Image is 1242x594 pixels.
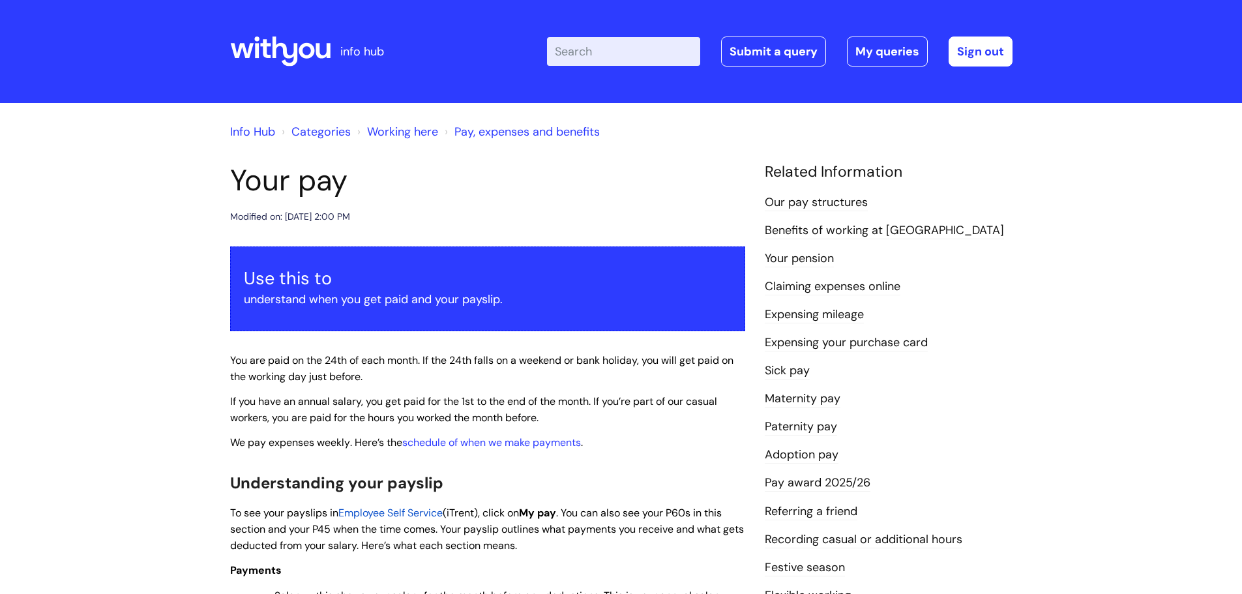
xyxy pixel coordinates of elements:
[244,289,732,310] p: understand when you get paid and your payslip.
[765,447,838,464] a: Adoption pay
[765,306,864,323] a: Expensing mileage
[765,475,870,492] a: Pay award 2025/26
[230,209,350,225] div: Modified on: [DATE] 2:00 PM
[765,278,900,295] a: Claiming expenses online
[367,124,438,140] a: Working here
[338,506,443,520] a: Employee Self Service
[547,37,1013,67] div: | -
[765,194,868,211] a: Our pay structures
[291,124,351,140] a: Categories
[765,531,962,548] a: Recording casual or additional hours
[230,506,338,520] span: To see your payslips in
[765,391,840,408] a: Maternity pay
[354,121,438,142] li: Working here
[230,506,744,552] span: . You can also see your P60s in this section and your P45 when the time comes. Your payslip outli...
[230,163,745,198] h1: Your pay
[230,436,350,449] span: We pay expenses weekly
[949,37,1013,67] a: Sign out
[230,473,443,493] span: Understanding your payslip
[765,559,845,576] a: Festive season
[441,121,600,142] li: Pay, expenses and benefits
[230,436,583,449] span: . Here’s the .
[547,37,700,66] input: Search
[278,121,351,142] li: Solution home
[765,250,834,267] a: Your pension
[519,506,556,520] span: My pay
[765,163,1013,181] h4: Related Information
[402,436,581,449] a: schedule of when we make payments
[765,363,810,379] a: Sick pay
[230,394,717,424] span: If you have an annual salary, you get paid for the 1st to the end of the month. If you’re part of...
[765,419,837,436] a: Paternity pay
[244,268,732,289] h3: Use this to
[847,37,928,67] a: My queries
[230,124,275,140] a: Info Hub
[230,353,733,383] span: You are paid on the 24th of each month. If the 24th falls on a weekend or bank holiday, you will ...
[230,563,282,577] span: Payments
[765,334,928,351] a: Expensing your purchase card
[443,506,519,520] span: (iTrent), click on
[765,503,857,520] a: Referring a friend
[765,222,1004,239] a: Benefits of working at [GEOGRAPHIC_DATA]
[340,41,384,62] p: info hub
[454,124,600,140] a: Pay, expenses and benefits
[721,37,826,67] a: Submit a query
